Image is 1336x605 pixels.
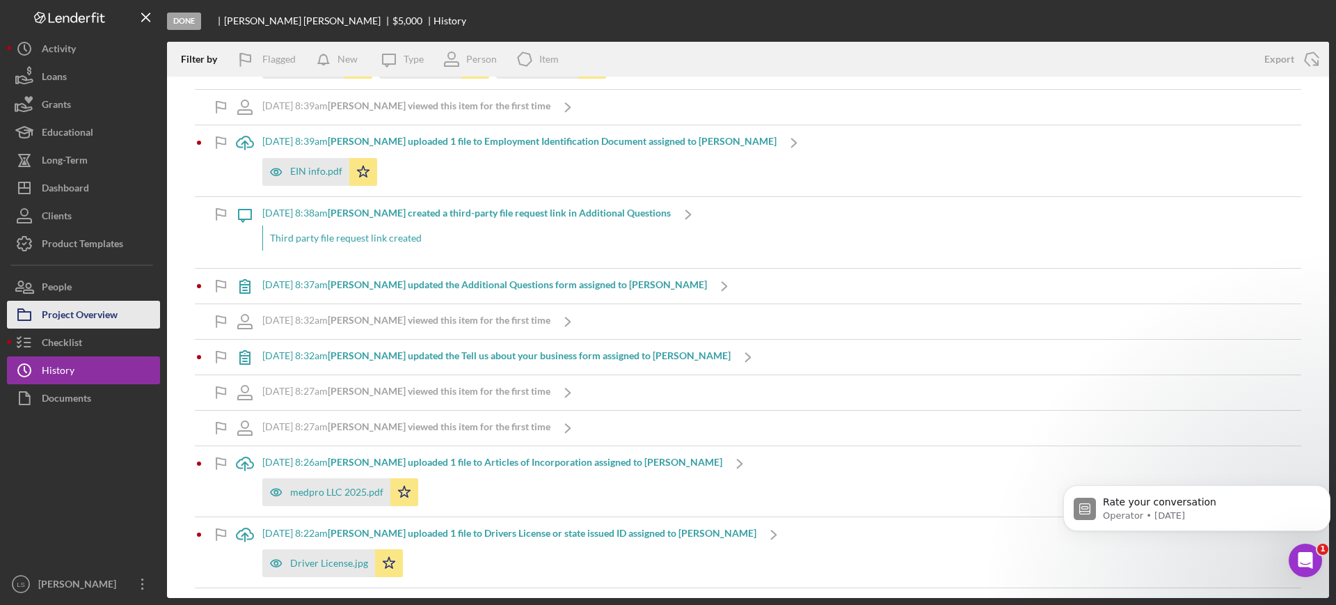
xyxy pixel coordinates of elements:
iframe: Intercom live chat [1289,544,1322,577]
div: [DATE] 8:39am [262,100,550,111]
div: Grants [42,91,71,122]
b: [PERSON_NAME] viewed this item for the first time [328,385,550,397]
b: [PERSON_NAME] updated the Tell us about your business form assigned to [PERSON_NAME] [328,349,731,361]
div: [DATE] 8:32am [262,315,550,326]
button: Long-Term [7,146,160,174]
button: History [7,356,160,384]
div: Filter by [181,54,228,65]
button: medpro LLC 2025.pdf [262,478,418,506]
div: Done [167,13,201,30]
button: EIN info.pdf [262,158,377,186]
span: $5,000 [392,15,422,26]
div: Loans [42,63,67,94]
div: Documents [42,384,91,416]
button: People [7,273,160,301]
div: Dashboard [42,174,89,205]
button: Export [1250,45,1329,73]
a: [DATE] 8:27am[PERSON_NAME] viewed this item for the first time [228,411,585,446]
button: Documents [7,384,160,412]
div: [PERSON_NAME] [PERSON_NAME] [224,15,392,26]
div: Person [466,54,497,65]
button: Flagged [228,45,310,73]
a: [DATE] 8:39am[PERSON_NAME] viewed this item for the first time [228,90,585,125]
text: LS [17,581,25,588]
div: Checklist [42,329,82,360]
div: [DATE] 8:27am [262,421,550,432]
div: Clients [42,202,72,233]
button: Driver License.jpg [262,549,403,577]
div: Third party file request link created [262,226,671,251]
b: [PERSON_NAME] viewed this item for the first time [328,314,550,326]
button: New [310,45,372,73]
div: medpro LLC 2025.pdf [290,487,383,498]
div: Flagged [262,45,296,73]
div: [DATE] 8:38am [262,207,671,219]
div: [DATE] 8:26am [262,457,722,468]
div: History [42,356,74,388]
div: Long-Term [42,146,88,178]
b: [PERSON_NAME] uploaded 1 file to Articles of Incorporation assigned to [PERSON_NAME] [328,456,722,468]
b: [PERSON_NAME] created a third-party file request link in Additional Questions [328,207,671,219]
a: [DATE] 8:39am[PERSON_NAME] uploaded 1 file to Employment Identification Document assigned to [PER... [228,125,811,196]
b: [PERSON_NAME] viewed this item for the first time [328,421,550,432]
div: Export [1264,45,1294,73]
div: Item [539,54,559,65]
b: [PERSON_NAME] updated the Additional Questions form assigned to [PERSON_NAME] [328,278,707,290]
button: Loans [7,63,160,91]
button: LS[PERSON_NAME] [7,570,160,598]
a: [DATE] 8:26am[PERSON_NAME] uploaded 1 file to Articles of Incorporation assigned to [PERSON_NAME]... [228,446,757,517]
div: [DATE] 8:39am [262,136,777,147]
b: [PERSON_NAME] viewed this item for the first time [328,100,550,111]
div: History [434,15,466,26]
button: Activity [7,35,160,63]
a: [DATE] 8:37am[PERSON_NAME] updated the Additional Questions form assigned to [PERSON_NAME] [228,269,742,304]
a: [DATE] 8:32am[PERSON_NAME] updated the Tell us about your business form assigned to [PERSON_NAME] [228,340,765,375]
div: [DATE] 8:27am [262,386,550,397]
div: [DATE] 8:32am [262,350,731,361]
div: Educational [42,118,93,150]
b: [PERSON_NAME] uploaded 1 file to Drivers License or state issued ID assigned to [PERSON_NAME] [328,527,756,539]
div: New [337,45,358,73]
button: Educational [7,118,160,146]
button: Project Overview [7,301,160,329]
div: EIN info.pdf [290,166,342,177]
div: People [42,273,72,304]
a: [DATE] 8:32am[PERSON_NAME] viewed this item for the first time [228,304,585,339]
button: Dashboard [7,174,160,202]
a: [DATE] 8:27am[PERSON_NAME] viewed this item for the first time [228,375,585,410]
iframe: Intercom notifications message [1058,456,1336,567]
div: Activity [42,35,76,66]
button: Grants [7,91,160,118]
div: [DATE] 8:37am [262,279,707,290]
a: [DATE] 8:38am[PERSON_NAME] created a third-party file request link in Additional QuestionsThird p... [228,197,706,268]
div: Driver License.jpg [290,558,368,569]
div: Project Overview [42,301,118,332]
span: 1 [1317,544,1328,555]
div: [PERSON_NAME] [35,570,125,602]
div: [DATE] 8:22am [262,528,756,539]
b: [PERSON_NAME] uploaded 1 file to Employment Identification Document assigned to [PERSON_NAME] [328,135,777,147]
div: Product Templates [42,230,123,261]
div: Type [404,54,424,65]
button: Checklist [7,329,160,356]
a: [DATE] 8:22am[PERSON_NAME] uploaded 1 file to Drivers License or state issued ID assigned to [PER... [228,517,791,588]
button: Clients [7,202,160,230]
button: Product Templates [7,230,160,258]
